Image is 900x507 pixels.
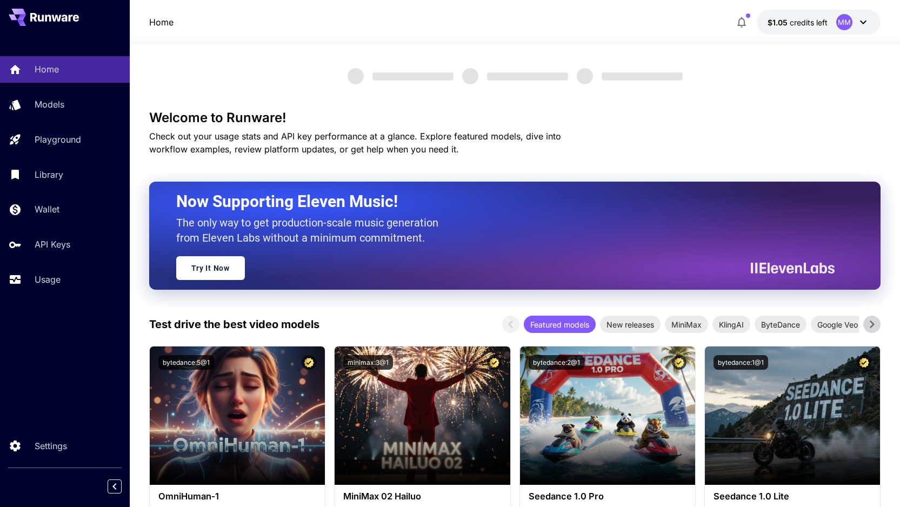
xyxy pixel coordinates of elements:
img: alt [335,346,510,485]
div: Collapse sidebar [116,477,130,496]
a: Home [149,16,174,29]
span: Check out your usage stats and API key performance at a glance. Explore featured models, dive int... [149,131,561,155]
div: Google Veo [811,316,864,333]
p: The only way to get production-scale music generation from Eleven Labs without a minimum commitment. [176,215,446,245]
img: alt [150,346,325,485]
p: Library [35,168,63,181]
span: KlingAI [712,319,750,330]
span: Featured models [524,319,596,330]
button: Certified Model – Vetted for best performance and includes a commercial license. [857,355,871,370]
h3: Seedance 1.0 Lite [714,491,871,502]
h3: Seedance 1.0 Pro [529,491,686,502]
button: Certified Model – Vetted for best performance and includes a commercial license. [672,355,686,370]
p: Settings [35,439,67,452]
button: Certified Model – Vetted for best performance and includes a commercial license. [302,355,316,370]
button: $1.05328MM [757,10,881,35]
button: minimax:3@1 [343,355,393,370]
div: MM [836,14,852,30]
div: MiniMax [665,316,708,333]
button: bytedance:2@1 [529,355,584,370]
h2: Now Supporting Eleven Music! [176,191,827,212]
span: credits left [790,18,828,27]
img: alt [705,346,880,485]
p: Wallet [35,203,59,216]
span: ByteDance [755,319,806,330]
p: Playground [35,133,81,146]
div: $1.05328 [768,17,828,28]
img: alt [520,346,695,485]
button: Certified Model – Vetted for best performance and includes a commercial license. [487,355,502,370]
div: ByteDance [755,316,806,333]
span: MiniMax [665,319,708,330]
p: Test drive the best video models [149,316,319,332]
nav: breadcrumb [149,16,174,29]
p: API Keys [35,238,70,251]
p: Home [35,63,59,76]
div: Featured models [524,316,596,333]
p: Models [35,98,64,111]
button: bytedance:5@1 [158,355,214,370]
div: KlingAI [712,316,750,333]
span: New releases [600,319,661,330]
h3: MiniMax 02 Hailuo [343,491,501,502]
h3: OmniHuman‑1 [158,491,316,502]
span: $1.05 [768,18,790,27]
h3: Welcome to Runware! [149,110,881,125]
div: New releases [600,316,661,333]
p: Usage [35,273,61,286]
span: Google Veo [811,319,864,330]
a: Try It Now [176,256,245,280]
button: bytedance:1@1 [714,355,768,370]
button: Collapse sidebar [108,479,122,493]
